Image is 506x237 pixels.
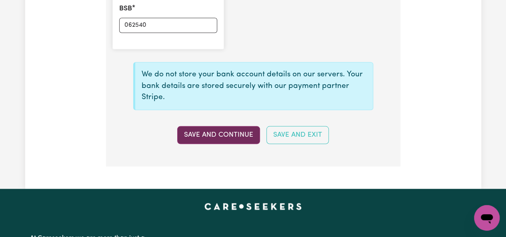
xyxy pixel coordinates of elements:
[266,126,329,143] button: Save and Exit
[177,126,260,143] button: Save and Continue
[474,205,500,231] iframe: Button to launch messaging window
[142,69,366,103] p: We do not store your bank account details on our servers. Your bank details are stored securely w...
[119,4,132,14] label: BSB
[204,203,302,209] a: Careseekers home page
[119,18,217,33] input: e.g. 110000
